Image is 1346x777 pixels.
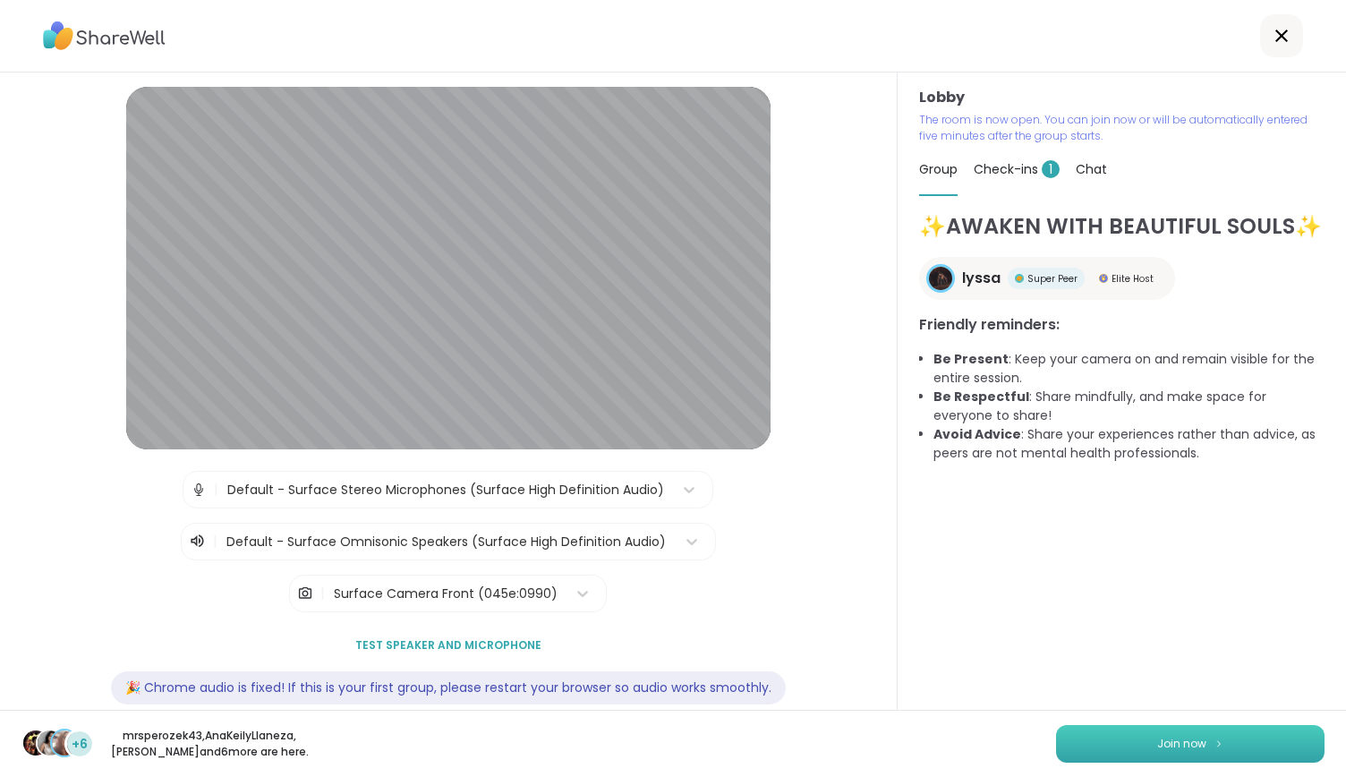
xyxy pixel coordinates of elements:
img: Elite Host [1099,274,1108,283]
img: dodi [52,730,77,756]
li: : Share mindfully, and make space for everyone to share! [933,388,1325,425]
img: Camera [297,576,313,611]
h1: ✨AWAKEN WITH BEAUTIFUL SOULS✨ [919,210,1325,243]
img: ShareWell Logomark [1214,739,1224,748]
img: ShareWell Logo [43,15,166,56]
span: Super Peer [1027,272,1078,286]
a: lyssalyssaSuper PeerSuper PeerElite HostElite Host [919,257,1175,300]
span: | [320,576,325,611]
span: Chat [1076,160,1107,178]
b: Be Present [933,350,1009,368]
img: AnaKeilyLlaneza [38,730,63,756]
p: mrsperozek43 , AnaKeilyLlaneza , [PERSON_NAME] and 6 more are here. [109,728,310,760]
span: 1 [1042,160,1060,178]
button: Join now [1056,725,1325,763]
span: Test speaker and microphone [355,637,541,653]
div: Default - Surface Stereo Microphones (Surface High Definition Audio) [227,481,664,499]
img: Super Peer [1015,274,1024,283]
img: mrsperozek43 [23,730,48,756]
img: lyssa [929,267,952,290]
div: 🎉 Chrome audio is fixed! If this is your first group, please restart your browser so audio works ... [111,671,786,704]
li: : Share your experiences rather than advice, as peers are not mental health professionals. [933,425,1325,463]
span: | [214,472,218,508]
div: Surface Camera Front (045e:0990) [334,585,558,603]
img: Microphone [191,472,207,508]
h3: Friendly reminders: [919,314,1325,336]
h3: Lobby [919,87,1325,108]
p: The room is now open. You can join now or will be automatically entered five minutes after the gr... [919,112,1325,144]
span: +6 [72,735,88,754]
li: : Keep your camera on and remain visible for the entire session. [933,350,1325,388]
span: Check-ins [974,160,1060,178]
span: Elite Host [1112,272,1154,286]
span: | [213,531,217,552]
button: Test speaker and microphone [348,627,549,664]
span: lyssa [962,268,1001,289]
span: Group [919,160,958,178]
span: Join now [1157,736,1206,752]
b: Avoid Advice [933,425,1021,443]
b: Be Respectful [933,388,1029,406]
